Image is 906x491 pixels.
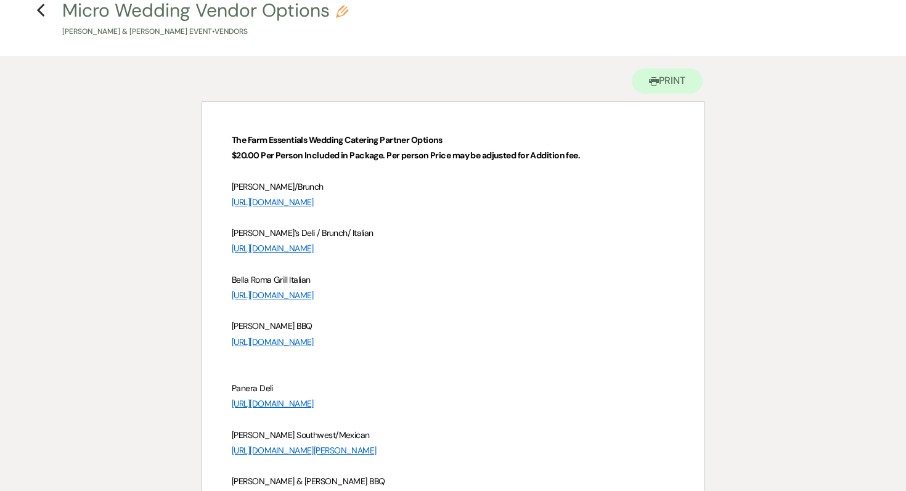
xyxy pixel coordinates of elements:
[232,134,443,145] strong: The Farm Essentials Wedding Catering Partner Options
[62,26,348,38] p: [PERSON_NAME] & [PERSON_NAME] Event • Vendors
[232,274,311,285] span: Bella Roma Grill Italian
[232,227,373,238] span: [PERSON_NAME]’s Deli / Brunch/ Italian
[232,383,273,394] span: Panera Deli
[232,290,314,301] a: [URL][DOMAIN_NAME]
[232,150,580,161] strong: $20.00 Per Person Included in Package. Per person Price may be adjusted for Addition fee.
[232,197,314,208] a: [URL][DOMAIN_NAME]
[632,68,703,94] button: Print
[232,429,370,440] span: [PERSON_NAME] Southwest/Mexican
[232,181,324,192] span: [PERSON_NAME]/Brunch
[232,398,314,409] a: [URL][DOMAIN_NAME]
[62,1,348,38] button: Micro Wedding Vendor Options[PERSON_NAME] & [PERSON_NAME] Event•Vendors
[232,320,312,331] span: [PERSON_NAME] BBQ
[232,476,385,487] span: [PERSON_NAME] & [PERSON_NAME] BBQ
[232,336,314,347] a: [URL][DOMAIN_NAME]
[232,445,377,456] a: [URL][DOMAIN_NAME][PERSON_NAME]
[232,243,314,254] a: [URL][DOMAIN_NAME]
